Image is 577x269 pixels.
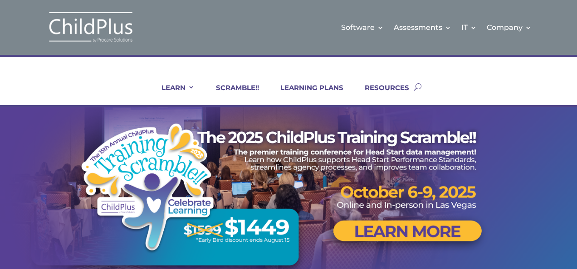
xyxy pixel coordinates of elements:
[353,83,409,105] a: RESOURCES
[487,9,532,46] a: Company
[461,9,477,46] a: IT
[341,9,384,46] a: Software
[394,9,451,46] a: Assessments
[269,83,343,105] a: LEARNING PLANS
[205,83,259,105] a: SCRAMBLE!!
[150,83,195,105] a: LEARN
